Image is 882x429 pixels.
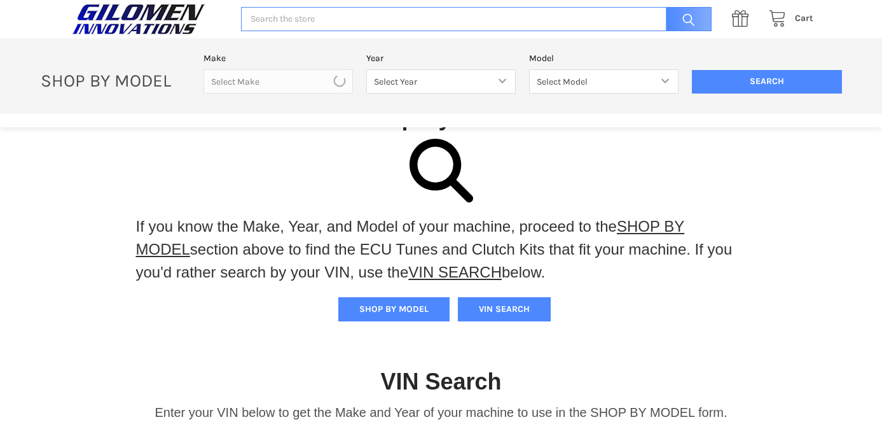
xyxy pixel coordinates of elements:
img: GILOMEN INNOVATIONS [69,3,209,35]
h1: VIN Search [380,367,501,396]
a: SHOP BY MODEL [136,218,685,258]
a: Cart [762,11,813,27]
label: Make [203,52,353,65]
input: Search [659,7,712,32]
button: VIN SEARCH [458,297,551,321]
span: Cart [795,13,813,24]
a: GILOMEN INNOVATIONS [69,3,228,35]
label: Model [529,52,679,65]
a: VIN SEARCH [408,264,502,281]
p: Enter your VIN below to get the Make and Year of your machine to use in the SHOP BY MODEL form. [155,403,727,422]
label: Year [366,52,516,65]
button: SHOP BY MODEL [338,297,450,321]
p: SHOP BY MODEL [34,69,196,92]
p: If you know the Make, Year, and Model of your machine, proceed to the section above to find the E... [136,215,747,284]
input: Search the store [241,7,711,32]
input: Search [692,70,841,94]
